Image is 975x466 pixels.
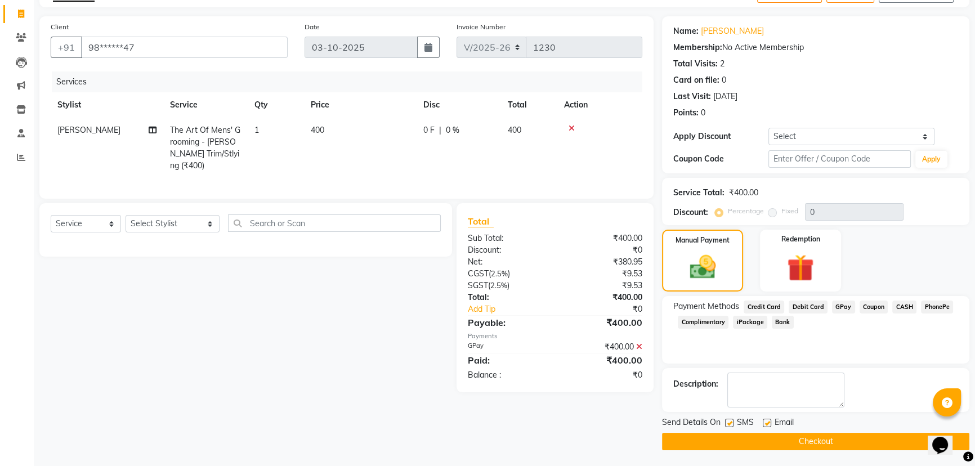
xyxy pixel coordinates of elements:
[459,280,555,292] div: ( )
[459,303,571,315] a: Add Tip
[490,281,507,290] span: 2.5%
[423,124,435,136] span: 0 F
[678,316,728,329] span: Complimentary
[775,416,794,431] span: Email
[311,125,324,135] span: 400
[491,269,508,278] span: 2.5%
[673,42,722,53] div: Membership:
[459,369,555,381] div: Balance :
[248,92,304,118] th: Qty
[744,301,784,313] span: Credit Card
[555,316,651,329] div: ₹400.00
[673,378,718,390] div: Description:
[555,268,651,280] div: ₹9.53
[673,58,718,70] div: Total Visits:
[673,207,708,218] div: Discount:
[459,292,555,303] div: Total:
[51,92,163,118] th: Stylist
[468,268,489,279] span: CGST
[555,256,651,268] div: ₹380.95
[662,416,721,431] span: Send Details On
[673,42,958,53] div: No Active Membership
[305,22,320,32] label: Date
[459,244,555,256] div: Discount:
[701,107,705,119] div: 0
[555,232,651,244] div: ₹400.00
[722,74,726,86] div: 0
[163,92,248,118] th: Service
[468,216,494,227] span: Total
[417,92,501,118] th: Disc
[457,22,506,32] label: Invoice Number
[772,316,794,329] span: Bank
[459,268,555,280] div: ( )
[789,301,828,313] span: Debit Card
[555,280,651,292] div: ₹9.53
[439,124,441,136] span: |
[571,303,651,315] div: ₹0
[555,341,651,353] div: ₹400.00
[768,150,911,168] input: Enter Offer / Coupon Code
[720,58,724,70] div: 2
[51,37,82,58] button: +91
[737,416,754,431] span: SMS
[555,353,651,367] div: ₹400.00
[446,124,459,136] span: 0 %
[673,187,724,199] div: Service Total:
[81,37,288,58] input: Search by Name/Mobile/Email/Code
[713,91,737,102] div: [DATE]
[254,125,259,135] span: 1
[673,91,711,102] div: Last Visit:
[673,153,768,165] div: Coupon Code
[662,433,969,450] button: Checkout
[733,316,767,329] span: iPackage
[781,234,820,244] label: Redemption
[501,92,557,118] th: Total
[676,235,730,245] label: Manual Payment
[832,301,855,313] span: GPay
[729,187,758,199] div: ₹400.00
[555,292,651,303] div: ₹400.00
[673,25,699,37] div: Name:
[673,131,768,142] div: Apply Discount
[555,244,651,256] div: ₹0
[459,353,555,367] div: Paid:
[52,71,651,92] div: Services
[682,252,724,282] img: _cash.svg
[779,251,822,285] img: _gift.svg
[228,214,441,232] input: Search or Scan
[468,331,643,341] div: Payments
[673,301,739,312] span: Payment Methods
[701,25,764,37] a: [PERSON_NAME]
[781,206,798,216] label: Fixed
[915,151,947,168] button: Apply
[557,92,642,118] th: Action
[304,92,417,118] th: Price
[555,369,651,381] div: ₹0
[459,341,555,353] div: GPay
[459,232,555,244] div: Sub Total:
[892,301,916,313] span: CASH
[170,125,240,171] span: The Art Of Mens' Grooming - [PERSON_NAME] Trim/Stlying (₹400)
[673,74,719,86] div: Card on file:
[459,256,555,268] div: Net:
[51,22,69,32] label: Client
[928,421,964,455] iframe: chat widget
[860,301,888,313] span: Coupon
[673,107,699,119] div: Points:
[57,125,120,135] span: [PERSON_NAME]
[468,280,488,290] span: SGST
[728,206,764,216] label: Percentage
[921,301,953,313] span: PhonePe
[508,125,521,135] span: 400
[459,316,555,329] div: Payable:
